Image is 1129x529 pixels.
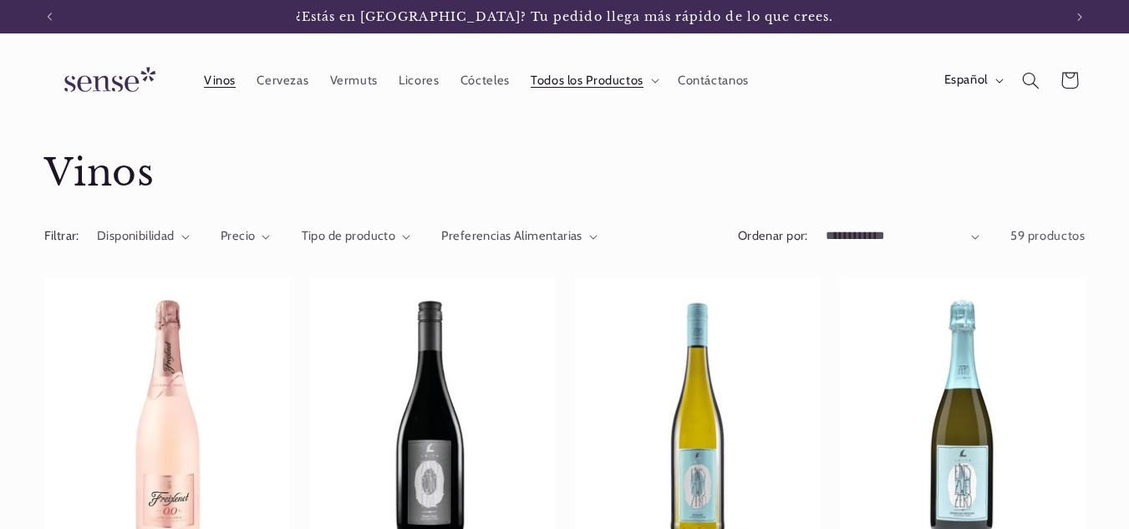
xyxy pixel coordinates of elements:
[44,150,1086,197] h1: Vinos
[221,228,256,243] span: Precio
[399,73,439,89] span: Licores
[678,73,749,89] span: Contáctanos
[460,73,510,89] span: Cócteles
[1011,61,1050,99] summary: Búsqueda
[450,62,520,99] a: Cócteles
[193,62,246,99] a: Vinos
[441,228,582,243] span: Preferencias Alimentarias
[319,62,389,99] a: Vermuts
[738,228,808,243] label: Ordenar por:
[531,73,643,89] span: Todos los Productos
[97,227,190,246] summary: Disponibilidad (0 seleccionado)
[247,62,319,99] a: Cervezas
[520,62,667,99] summary: Todos los Productos
[933,64,1011,97] button: Español
[389,62,450,99] a: Licores
[257,73,308,89] span: Cervezas
[44,57,170,104] img: Sense
[944,71,988,89] span: Español
[330,73,378,89] span: Vermuts
[302,228,396,243] span: Tipo de producto
[44,227,79,246] h2: Filtrar:
[667,62,759,99] a: Contáctanos
[441,227,598,246] summary: Preferencias Alimentarias (0 seleccionado)
[296,9,834,24] span: ¿Estás en [GEOGRAPHIC_DATA]? Tu pedido llega más rápido de lo que crees.
[1010,228,1086,243] span: 59 productos
[97,228,175,243] span: Disponibilidad
[221,227,271,246] summary: Precio
[302,227,411,246] summary: Tipo de producto (0 seleccionado)
[204,73,236,89] span: Vinos
[38,50,176,111] a: Sense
